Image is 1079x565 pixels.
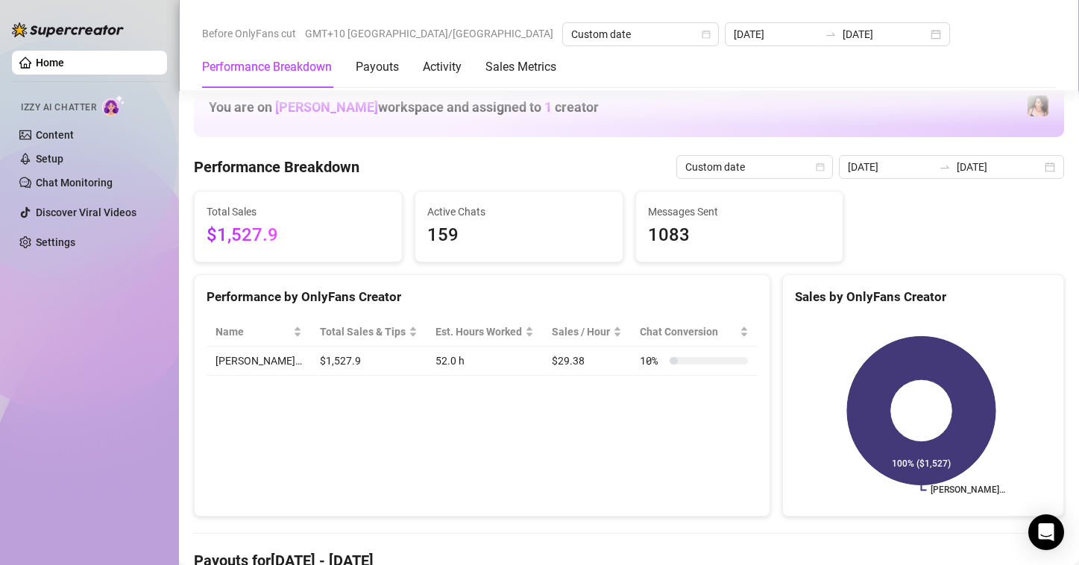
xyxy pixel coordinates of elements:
input: Start date [848,159,933,175]
a: Settings [36,236,75,248]
span: 159 [427,221,611,250]
span: to [825,28,837,40]
div: Sales Metrics [485,58,556,76]
span: to [939,161,951,173]
span: Chat Conversion [640,323,736,340]
div: Sales by OnlyFans Creator [795,287,1051,307]
span: 1083 [648,221,831,250]
th: Chat Conversion [631,318,757,347]
span: Sales / Hour [552,323,610,340]
h1: You are on workspace and assigned to creator [209,99,599,116]
td: $1,527.9 [311,347,427,376]
span: swap-right [825,28,837,40]
div: Performance by OnlyFans Creator [207,287,758,307]
text: [PERSON_NAME]… [931,485,1005,496]
span: Before OnlyFans cut [202,22,296,45]
span: Total Sales & Tips [320,323,406,340]
a: Content [36,129,74,141]
span: Custom date [685,156,824,178]
span: calendar [816,162,825,171]
span: $1,527.9 [207,221,390,250]
div: Performance Breakdown [202,58,332,76]
span: 10 % [640,353,664,369]
td: 52.0 h [427,347,543,376]
td: $29.38 [543,347,631,376]
td: [PERSON_NAME]… [207,347,311,376]
a: Discover Viral Videos [36,206,136,218]
img: logo-BBDzfeDw.svg [12,22,124,37]
img: Lauren [1028,95,1048,116]
span: Active Chats [427,203,611,220]
div: Activity [423,58,462,76]
a: Chat Monitoring [36,177,113,189]
div: Open Intercom Messenger [1028,514,1064,550]
span: Custom date [571,23,710,45]
span: Izzy AI Chatter [21,101,96,115]
div: Payouts [356,58,399,76]
input: Start date [734,26,819,42]
img: AI Chatter [102,95,125,116]
span: swap-right [939,161,951,173]
input: End date [957,159,1042,175]
a: Home [36,57,64,69]
th: Sales / Hour [543,318,631,347]
span: Messages Sent [648,203,831,220]
a: Setup [36,153,63,165]
span: 1 [544,99,552,115]
span: GMT+10 [GEOGRAPHIC_DATA]/[GEOGRAPHIC_DATA] [305,22,553,45]
h4: Performance Breakdown [194,157,359,177]
th: Name [207,318,311,347]
span: Total Sales [207,203,390,220]
input: End date [843,26,928,42]
div: Est. Hours Worked [435,323,522,340]
span: calendar [702,30,711,39]
th: Total Sales & Tips [311,318,427,347]
span: [PERSON_NAME] [275,99,378,115]
span: Name [216,323,290,340]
